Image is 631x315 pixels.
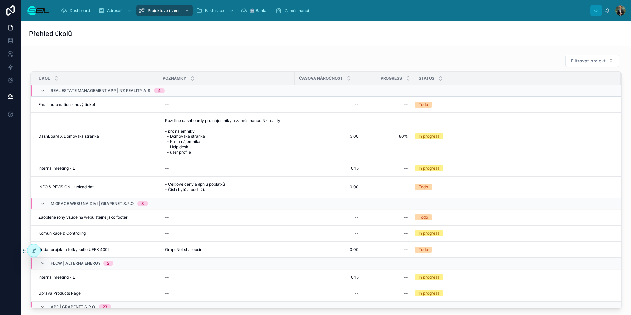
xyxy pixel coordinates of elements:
[29,29,72,38] h1: Přehled úkolů
[51,201,135,206] span: Migrace webu na Divi | GrapeNet s.r.o.
[103,304,107,310] div: 23
[158,88,161,93] div: 4
[350,247,359,252] span: 0:00
[162,272,291,282] a: --
[351,275,359,280] span: 0:15
[165,102,169,107] div: --
[165,275,169,280] div: --
[38,247,110,252] span: Přidat projekt a fotky kotle UFFK 400L
[419,133,439,139] div: In progress
[38,291,81,296] span: Úpravá Products Page
[404,231,408,236] div: --
[141,201,144,206] div: 3
[571,58,606,64] span: Filtrovat projekt
[350,134,359,139] span: 3:00
[419,165,439,171] div: In progress
[38,215,154,220] a: Zaoblené rohy všude na webu stejně jako footer
[51,261,101,266] span: Flow | Alterna Energy
[165,166,169,171] div: --
[419,247,428,253] div: Todo
[419,102,428,108] div: Todo
[381,76,402,81] span: Progress
[162,179,291,195] a: - Celkové ceny a dph u poplatků - Čísla bytů a podlaží.
[162,115,291,157] a: Rozdílné dashboardy pro nájemníky a zaměstnance Nz reality - pro nájemníky - Domovská stránka - K...
[38,184,94,190] span: INFO & REVISION - upload dat
[136,5,193,16] a: Projektové řízení
[38,102,154,107] a: Email automation - nový ticket
[369,99,410,110] a: --
[26,5,50,16] img: App logo
[404,184,408,190] div: --
[369,163,410,174] a: --
[55,3,590,18] div: scrollable content
[419,230,439,236] div: In progress
[38,231,86,236] span: Komunikace & Controling
[38,231,154,236] a: Komunikace & Controling
[565,55,619,67] button: Select Button
[355,291,359,296] div: --
[299,212,361,223] a: --
[285,8,309,13] span: Zaměstnanci
[148,8,179,13] span: Projektové řízení
[299,244,361,255] a: 0:00
[299,131,361,142] a: 3:00
[369,212,410,223] a: --
[415,274,613,280] a: In progress
[38,134,154,139] a: DashBoard X Domovská stránka
[165,182,266,192] span: - Celkové ceny a dph u poplatků - Čísla bytů a podlaží.
[415,165,613,171] a: In progress
[162,99,291,110] a: --
[239,5,272,16] a: 🏦 Banka
[38,275,75,280] span: Internal meeting - L
[415,247,613,253] a: Todo
[419,290,439,296] div: In progress
[415,214,613,220] a: Todo
[51,88,152,93] span: Real estate Management app | NZ Reality a.s.
[165,247,204,252] span: GrapeNet sharepoint
[38,184,154,190] a: INFO & REVISION - upload dat
[205,8,224,13] span: Fakturace
[369,244,410,255] a: --
[415,290,613,296] a: In progress
[404,166,408,171] div: --
[38,166,154,171] a: Internal meeting - L
[38,291,154,296] a: Úpravá Products Page
[39,76,50,81] span: Úkol
[70,8,90,13] span: Dashboard
[165,215,169,220] div: --
[299,228,361,239] a: --
[38,102,95,107] span: Email automation - nový ticket
[299,76,343,81] span: Časová náročnost
[165,118,288,155] span: Rozdílné dashboardy pro nájemníky a zaměstnance Nz reality - pro nájemníky - Domovská stránka - K...
[51,304,96,310] span: App | GrapeNet s.r.o.
[250,8,268,13] span: 🏦 Banka
[351,166,359,171] span: 0:15
[355,231,359,236] div: --
[58,5,95,16] a: Dashboard
[419,184,428,190] div: Todo
[162,288,291,299] a: --
[299,99,361,110] a: --
[163,76,186,81] span: Poznámky
[404,275,408,280] div: --
[162,228,291,239] a: --
[419,274,439,280] div: In progress
[404,291,408,296] div: --
[369,272,410,282] a: --
[404,102,408,107] div: --
[299,272,361,282] a: 0:15
[299,182,361,192] a: 0:00
[162,163,291,174] a: --
[107,8,122,13] span: Adresář
[162,212,291,223] a: --
[165,231,169,236] div: --
[350,184,359,190] span: 0:00
[372,134,408,139] span: 80%
[299,288,361,299] a: --
[404,215,408,220] div: --
[404,247,408,252] div: --
[38,275,154,280] a: Internal meeting - L
[369,182,410,192] a: --
[369,288,410,299] a: --
[355,102,359,107] div: --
